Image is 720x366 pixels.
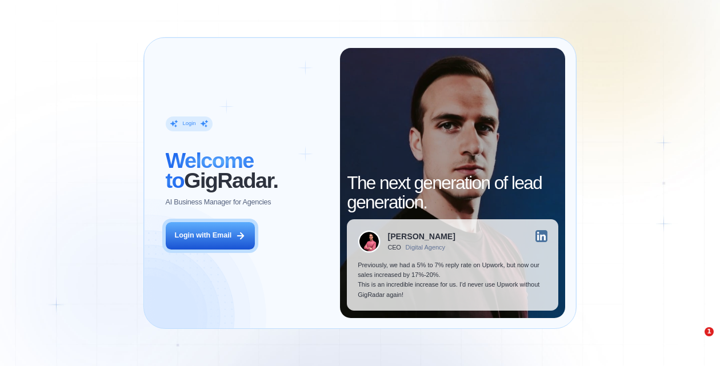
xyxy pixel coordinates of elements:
[347,173,558,212] h2: The next generation of lead generation.
[175,231,232,240] div: Login with Email
[388,232,455,240] div: [PERSON_NAME]
[705,327,714,336] span: 1
[183,120,196,127] div: Login
[388,244,401,251] div: CEO
[166,222,255,250] button: Login with Email
[406,244,445,251] div: Digital Agency
[358,260,547,300] p: Previously, we had a 5% to 7% reply rate on Upwork, but now our sales increased by 17%-20%. This ...
[166,148,254,192] span: Welcome to
[166,151,329,190] h2: ‍ GigRadar.
[681,327,709,355] iframe: Intercom live chat
[166,198,271,207] p: AI Business Manager for Agencies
